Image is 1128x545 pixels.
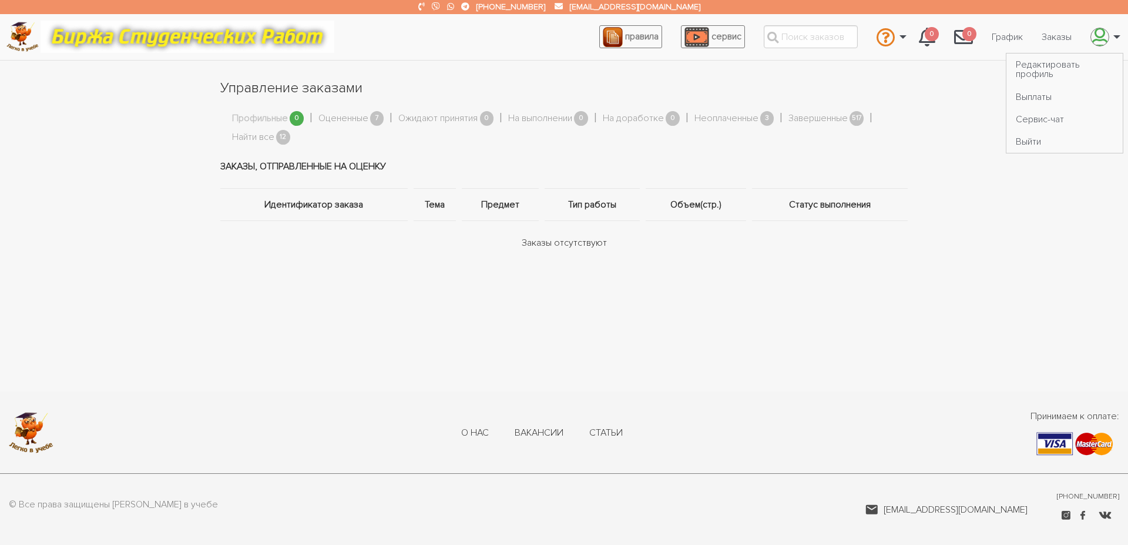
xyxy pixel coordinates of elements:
a: График [982,26,1032,48]
span: 3 [760,111,774,126]
th: Идентификатор заказа [220,189,411,221]
th: Тема [411,189,459,221]
a: Заказы [1032,26,1081,48]
a: [EMAIL_ADDRESS][DOMAIN_NAME] [865,503,1028,517]
span: 0 [290,111,304,126]
span: сервис [711,31,741,42]
span: 0 [480,111,494,126]
th: Тип работы [542,189,643,221]
a: Ожидают принятия [398,111,478,126]
a: Выплаты [1006,85,1123,108]
a: О нас [461,427,489,440]
a: Найти все [232,130,274,145]
th: Предмет [459,189,541,221]
span: Принимаем к оплате: [1030,409,1119,423]
span: правила [625,31,659,42]
td: Заказы, отправленные на оценку [220,145,908,189]
a: [EMAIL_ADDRESS][DOMAIN_NAME] [570,2,700,12]
img: logo-c4363faeb99b52c628a42810ed6dfb4293a56d4e4775eb116515dfe7f33672af.png [6,22,39,52]
a: Неоплаченные [694,111,758,126]
a: сервис [681,25,745,48]
a: Завершенные [788,111,848,126]
a: правила [599,25,662,48]
a: [PHONE_NUMBER] [476,2,545,12]
span: 0 [666,111,680,126]
a: На выполнении [508,111,572,126]
span: 0 [574,111,588,126]
img: motto-12e01f5a76059d5f6a28199ef077b1f78e012cfde436ab5cf1d4517935686d32.gif [41,21,334,53]
span: [EMAIL_ADDRESS][DOMAIN_NAME] [884,503,1028,517]
a: 0 [945,21,982,53]
img: logo-c4363faeb99b52c628a42810ed6dfb4293a56d4e4775eb116515dfe7f33672af.png [9,412,53,453]
td: Заказы отсутствуют [220,221,908,265]
a: Выйти [1006,131,1123,153]
a: Профильные [232,111,288,126]
span: 12 [276,130,290,145]
span: 0 [962,27,976,42]
span: 0 [925,27,939,42]
a: Оцененные [318,111,368,126]
h1: Управление заказами [220,78,908,98]
p: © Все права защищены [PERSON_NAME] в учебе [9,497,218,513]
a: 0 [909,21,945,53]
span: 517 [850,111,864,126]
th: Объем(стр.) [643,189,750,221]
a: Сервис-чат [1006,108,1123,131]
img: agreement_icon-feca34a61ba7f3d1581b08bc946b2ec1ccb426f67415f344566775c155b7f62c.png [603,27,623,47]
span: 7 [370,111,384,126]
img: play_icon-49f7f135c9dc9a03216cfdbccbe1e3994649169d890fb554cedf0eac35a01ba8.png [684,27,709,47]
a: [PHONE_NUMBER] [1057,491,1119,502]
a: Редактировать профиль [1006,54,1123,85]
input: Поиск заказов [764,25,858,48]
a: На доработке [603,111,664,126]
a: Вакансии [515,427,563,440]
img: payment-9f1e57a40afa9551f317c30803f4599b5451cfe178a159d0fc6f00a10d51d3ba.png [1036,432,1113,456]
th: Статус выполнения [749,189,908,221]
a: Статьи [589,427,623,440]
